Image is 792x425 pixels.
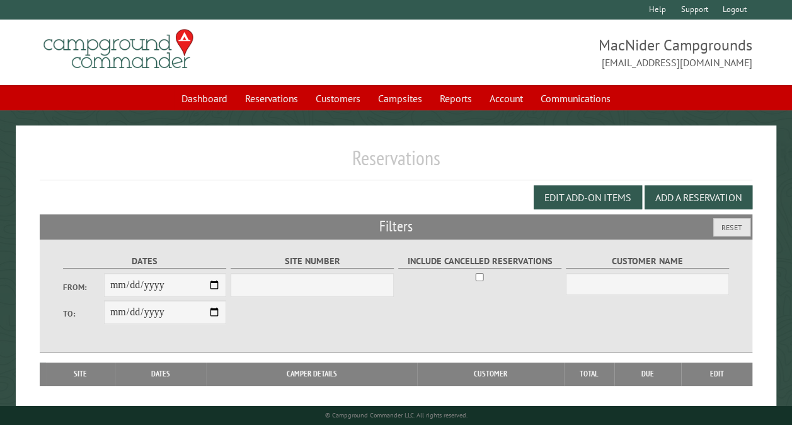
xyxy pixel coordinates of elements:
th: Edit [681,363,753,385]
th: Dates [115,363,206,385]
button: Reset [713,218,750,236]
th: Due [614,363,681,385]
th: Customer [417,363,563,385]
label: Include Cancelled Reservations [398,254,561,269]
a: Reports [432,86,479,110]
label: Customer Name [566,254,729,269]
a: Campsites [370,86,430,110]
th: Total [564,363,614,385]
th: Site [46,363,115,385]
a: Customers [308,86,368,110]
label: To: [63,308,104,320]
label: Dates [63,254,226,269]
label: Site Number [231,254,394,269]
button: Edit Add-on Items [534,185,642,209]
h2: Filters [40,214,752,238]
a: Account [482,86,531,110]
a: Reservations [238,86,306,110]
button: Add a Reservation [645,185,752,209]
img: Campground Commander [40,25,197,74]
a: Dashboard [174,86,235,110]
small: © Campground Commander LLC. All rights reserved. [325,411,468,419]
h1: Reservations [40,146,752,180]
span: MacNider Campgrounds [EMAIL_ADDRESS][DOMAIN_NAME] [396,35,753,70]
label: From: [63,281,104,293]
th: Camper Details [206,363,418,385]
a: Communications [533,86,618,110]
